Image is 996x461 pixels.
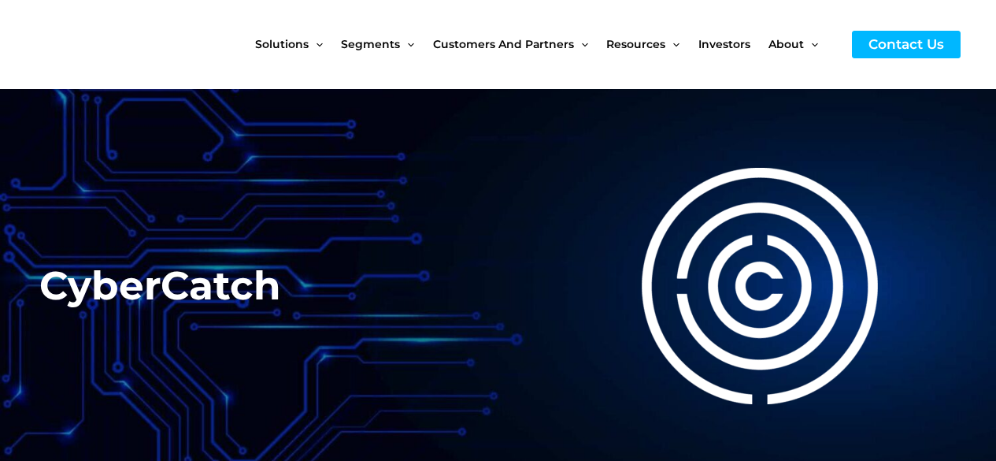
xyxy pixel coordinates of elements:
[309,11,323,77] span: Menu Toggle
[433,11,574,77] span: Customers and Partners
[574,11,588,77] span: Menu Toggle
[400,11,414,77] span: Menu Toggle
[255,11,836,77] nav: Site Navigation: New Main Menu
[852,31,961,58] a: Contact Us
[341,11,400,77] span: Segments
[698,11,750,77] span: Investors
[606,11,665,77] span: Resources
[39,266,292,306] h2: CyberCatch
[698,11,768,77] a: Investors
[768,11,804,77] span: About
[665,11,679,77] span: Menu Toggle
[28,12,217,77] img: CyberCatch
[804,11,818,77] span: Menu Toggle
[255,11,309,77] span: Solutions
